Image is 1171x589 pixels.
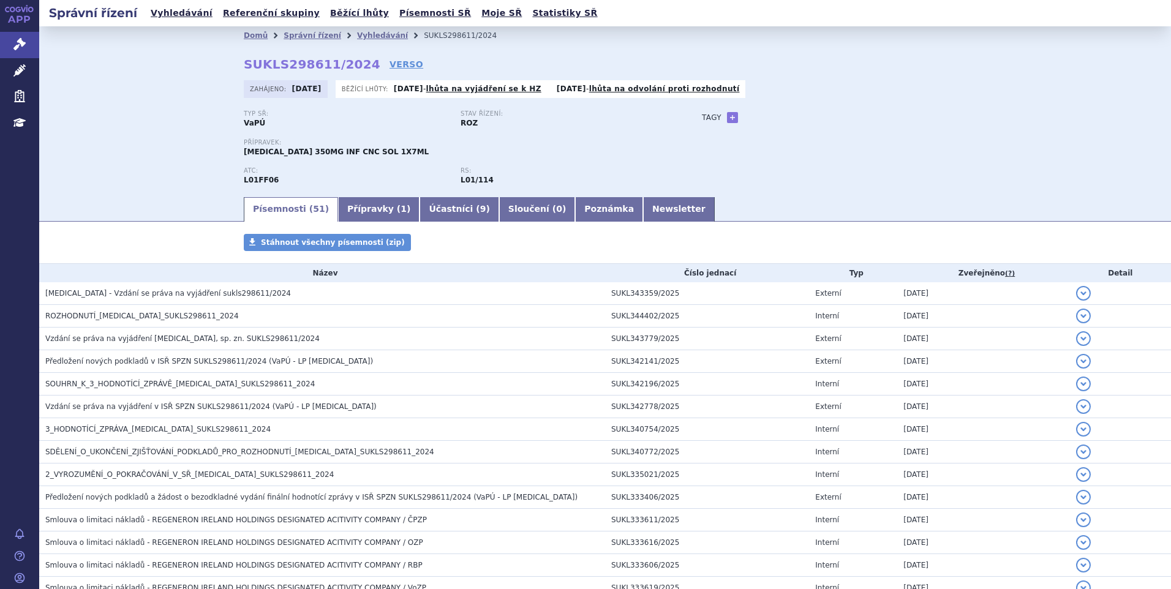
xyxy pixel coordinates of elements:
span: SDĚLENÍ_O_UKONČENÍ_ZJIŠŤOVÁNÍ_PODKLADŮ_PRO_ROZHODNUTÍ_LIBTAYO_SUKLS298611_2024 [45,448,434,456]
strong: VaPÚ [244,119,265,127]
span: Vzdání se práva na vyjádření LIBTAYO, sp. zn. SUKLS298611/2024 [45,334,320,343]
span: Běžící lhůty: [342,84,391,94]
a: Stáhnout všechny písemnosti (zip) [244,234,411,251]
h3: Tagy [702,110,721,125]
a: VERSO [390,58,423,70]
span: Externí [815,402,841,411]
td: [DATE] [897,396,1069,418]
span: Stáhnout všechny písemnosti (zip) [261,238,405,247]
a: Běžící lhůty [326,5,393,21]
span: Smlouva o limitaci nákladů - REGENERON IRELAND HOLDINGS DESIGNATED ACITIVITY COMPANY / ČPZP [45,516,427,524]
td: SUKL333606/2025 [605,554,809,577]
span: ROZHODNUTÍ_LIBTAYO_SUKLS298611_2024 [45,312,239,320]
span: SOUHRN_K_3_HODNOTÍCÍ_ZPRÁVĚ_LIBTAYO_SUKLS298611_2024 [45,380,315,388]
a: Vyhledávání [147,5,216,21]
a: Správní řízení [284,31,341,40]
a: Přípravky (1) [338,197,420,222]
td: SUKL342141/2025 [605,350,809,373]
td: [DATE] [897,509,1069,531]
button: detail [1076,558,1091,572]
td: SUKL343779/2025 [605,328,809,350]
td: SUKL340754/2025 [605,418,809,441]
span: Externí [815,334,841,343]
button: detail [1076,512,1091,527]
a: + [727,112,738,123]
span: LIBTAYO - Vzdání se práva na vyjádření sukls298611/2024 [45,289,291,298]
button: detail [1076,331,1091,346]
span: Smlouva o limitaci nákladů - REGENERON IRELAND HOLDINGS DESIGNATED ACITIVITY COMPANY / RBP [45,561,423,569]
span: Interní [815,561,839,569]
th: Číslo jednací [605,264,809,282]
span: Zahájeno: [250,84,288,94]
button: detail [1076,354,1091,369]
span: 2_VYROZUMĚNÍ_O_POKRAČOVÁNÍ_V_SŘ_LIBTAYO_SUKLS298611_2024 [45,470,334,479]
span: Předložení nových podkladů v ISŘ SPZN SUKLS298611/2024 (VaPÚ - LP LIBTAYO) [45,357,373,366]
span: 51 [313,204,325,214]
a: Sloučení (0) [499,197,575,222]
span: 0 [556,204,562,214]
a: lhůta na vyjádření se k HZ [426,84,541,93]
td: SUKL342196/2025 [605,373,809,396]
strong: [DATE] [292,84,322,93]
th: Typ [809,264,897,282]
td: [DATE] [897,350,1069,373]
span: Vzdání se práva na vyjádření v ISŘ SPZN SUKLS298611/2024 (VaPÚ - LP LIBTAYO) [45,402,377,411]
li: SUKLS298611/2024 [424,26,513,45]
p: Typ SŘ: [244,110,448,118]
a: Písemnosti (51) [244,197,338,222]
span: Interní [815,470,839,479]
strong: CEMIPLIMAB [244,176,279,184]
td: SUKL333406/2025 [605,486,809,509]
span: Interní [815,425,839,433]
p: - [557,84,740,94]
th: Detail [1070,264,1171,282]
td: [DATE] [897,441,1069,463]
span: 3_HODNOTÍCÍ_ZPRÁVA_LIBTAYO_SUKLS298611_2024 [45,425,271,433]
a: Moje SŘ [478,5,525,21]
span: [MEDICAL_DATA] 350MG INF CNC SOL 1X7ML [244,148,429,156]
span: Interní [815,312,839,320]
a: lhůta na odvolání proti rozhodnutí [589,84,740,93]
button: detail [1076,399,1091,414]
td: [DATE] [897,531,1069,554]
strong: ROZ [461,119,478,127]
a: Statistiky SŘ [529,5,601,21]
a: Vyhledávání [357,31,408,40]
a: Poznámka [575,197,643,222]
td: [DATE] [897,554,1069,577]
td: SUKL343359/2025 [605,282,809,305]
button: detail [1076,309,1091,323]
a: Referenční skupiny [219,5,323,21]
span: Smlouva o limitaci nákladů - REGENERON IRELAND HOLDINGS DESIGNATED ACITIVITY COMPANY / OZP [45,538,423,547]
a: Účastníci (9) [420,197,499,222]
p: RS: [461,167,665,174]
span: Externí [815,357,841,366]
span: Interní [815,380,839,388]
span: 1 [401,204,407,214]
button: detail [1076,377,1091,391]
strong: cemiplimab [461,176,494,184]
th: Název [39,264,605,282]
p: Přípravek: [244,139,677,146]
td: SUKL333616/2025 [605,531,809,554]
td: [DATE] [897,328,1069,350]
strong: SUKLS298611/2024 [244,57,380,72]
td: SUKL340772/2025 [605,441,809,463]
span: Externí [815,493,841,501]
td: [DATE] [897,282,1069,305]
td: [DATE] [897,463,1069,486]
span: Interní [815,538,839,547]
p: ATC: [244,167,448,174]
td: SUKL333611/2025 [605,509,809,531]
th: Zveřejněno [897,264,1069,282]
td: SUKL344402/2025 [605,305,809,328]
strong: [DATE] [394,84,423,93]
span: Externí [815,289,841,298]
span: Interní [815,448,839,456]
button: detail [1076,467,1091,482]
p: - [394,84,541,94]
a: Domů [244,31,268,40]
span: 9 [480,204,486,214]
abbr: (?) [1005,269,1015,278]
td: [DATE] [897,418,1069,441]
